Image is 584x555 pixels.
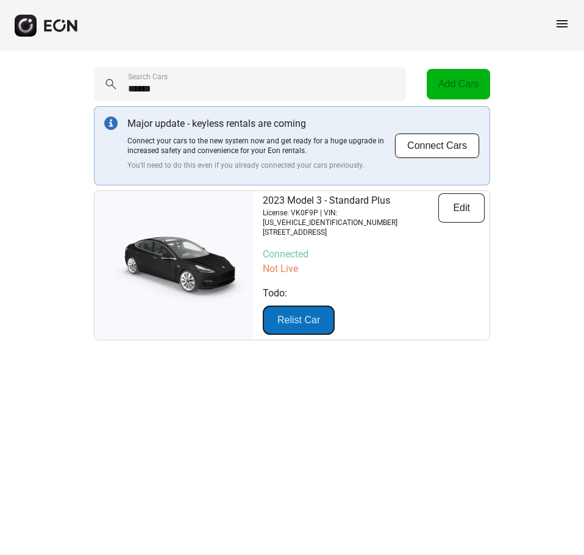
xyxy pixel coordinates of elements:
p: 2023 Model 3 - Standard Plus [263,193,438,208]
button: Relist Car [263,306,335,335]
p: You'll need to do this even if you already connected your cars previously. [127,160,394,170]
p: Major update - keyless rentals are coming [127,116,394,131]
p: Not Live [263,262,485,276]
p: Connected [263,247,485,262]
label: Search Cars [128,72,168,82]
img: car [94,226,253,305]
p: [STREET_ADDRESS] [263,227,438,237]
img: info [104,116,118,130]
p: Connect your cars to the new system now and get ready for a huge upgrade in increased safety and ... [127,136,394,156]
p: Todo: [263,286,485,301]
button: Edit [438,193,485,223]
span: menu [555,16,569,31]
button: Connect Cars [394,133,480,159]
p: License: VK0F9P | VIN: [US_VEHICLE_IDENTIFICATION_NUMBER] [263,208,438,227]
